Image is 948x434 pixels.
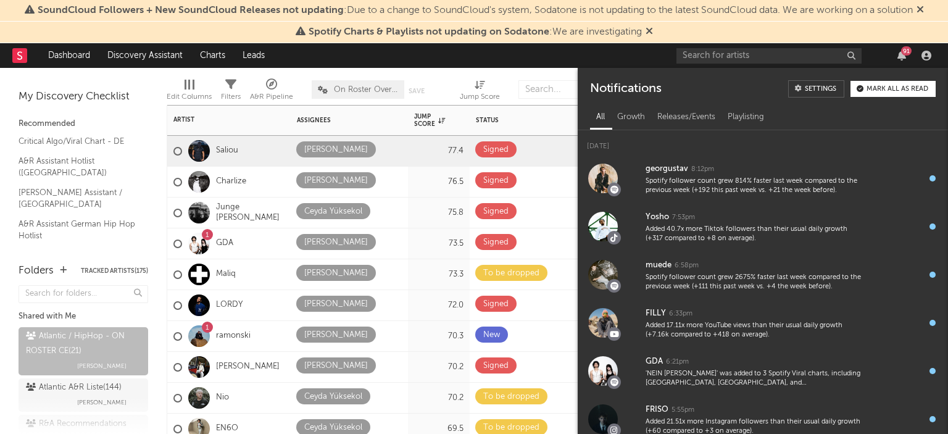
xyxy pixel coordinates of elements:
div: Jump Score [460,90,500,104]
div: Shared with Me [19,309,148,324]
input: Search for folders... [19,285,148,303]
div: 77.4 [414,144,464,159]
div: 72.0 [414,298,464,313]
div: GDA [646,354,663,369]
a: muede6:58pmSpotify follower count grew 2675% faster last week compared to the previous week (+111... [578,251,948,299]
div: [PERSON_NAME] [304,328,368,343]
div: Spotify follower count grew 2675% faster last week compared to the previous week (+111 this past ... [646,273,863,292]
a: EN6O [216,424,238,434]
div: 'NEIN [PERSON_NAME]' was added to 3 Spotify Viral charts, including [GEOGRAPHIC_DATA], [GEOGRAPHI... [646,369,863,388]
div: New [483,328,500,343]
div: Mark all as read [867,86,928,93]
div: Notifications [590,80,661,98]
a: A&R Assistant German Hip Hop Hotlist [19,217,136,243]
div: 70.3 [414,329,464,344]
a: Dashboard [39,43,99,68]
div: Yosho [646,210,669,225]
span: Spotify Charts & Playlists not updating on Sodatone [309,27,549,37]
div: FILLY [646,306,666,321]
div: Signed [483,143,509,157]
div: Signed [483,173,509,188]
div: 5:55pm [671,406,694,415]
div: 6:33pm [669,309,692,319]
a: GDA6:21pm'NEIN [PERSON_NAME]' was added to 3 Spotify Viral charts, including [GEOGRAPHIC_DATA], [... [578,347,948,395]
a: Saliou [216,146,238,156]
input: Search for artists [676,48,862,64]
a: [PERSON_NAME] [216,362,280,372]
a: Maliq [216,269,236,280]
div: Added 40.7x more Tiktok followers than their usual daily growth (+317 compared to +8 on average). [646,225,863,244]
div: All [590,107,611,128]
a: A&R Assistant Hotlist ([GEOGRAPHIC_DATA]) [19,154,136,180]
button: Tracked Artists(175) [81,268,148,274]
div: georgustav [646,162,688,177]
div: Signed [483,359,509,373]
div: 73.3 [414,267,464,282]
a: GDA [216,238,233,249]
div: Edit Columns [167,74,212,110]
button: Save [409,88,425,94]
a: Atlantic A&R Liste(144)[PERSON_NAME] [19,378,148,412]
div: 70.2 [414,391,464,406]
div: Ceyda Yüksekol [304,390,362,404]
div: Atlantic / HipHop - ON ROSTER CE ( 21 ) [26,329,138,359]
div: To be dropped [483,390,539,404]
span: SoundCloud Followers + New SoundCloud Releases not updating [38,6,344,15]
button: Mark all as read [850,81,936,97]
a: Atlantic / HipHop - ON ROSTER CE(21)[PERSON_NAME] [19,327,148,375]
div: 73.5 [414,236,464,251]
div: Jump Score [414,113,445,128]
div: 91 [901,46,912,56]
a: Settings [788,80,844,98]
div: My Discovery Checklist [19,90,148,104]
div: [DATE] [578,130,948,154]
div: 6:21pm [666,357,689,367]
div: FRISO [646,403,668,417]
div: Signed [483,235,509,250]
span: [PERSON_NAME] [77,395,127,410]
a: Leads [234,43,273,68]
div: Folders [19,264,54,278]
div: Ceyda Yüksekol [304,204,362,219]
a: FILLY6:33pmAdded 17.11x more YouTube views than their usual daily growth (+7.16k compared to +418... [578,299,948,347]
div: Growth [611,107,651,128]
div: Recommended [19,117,148,131]
div: [PERSON_NAME] [304,235,368,250]
button: 91 [897,51,906,61]
div: Atlantic A&R Liste ( 144 ) [26,380,122,395]
div: Jump Score [460,74,500,110]
div: A&R Pipeline [250,74,293,110]
span: On Roster Overview [334,86,398,94]
div: [PERSON_NAME] [304,266,368,281]
div: [PERSON_NAME] [304,297,368,312]
div: [PERSON_NAME] [304,143,368,157]
span: Dismiss [646,27,653,37]
div: Signed [483,204,509,219]
div: To be dropped [483,266,539,281]
div: 7:53pm [672,213,695,222]
span: Dismiss [917,6,924,15]
div: Artist [173,116,266,123]
div: 8:12pm [691,165,714,174]
a: ramonski [216,331,251,341]
div: 75.8 [414,206,464,220]
div: [PERSON_NAME] [304,173,368,188]
div: Settings [805,86,836,93]
div: muede [646,258,671,273]
span: [PERSON_NAME] [77,359,127,373]
a: Nio [216,393,229,403]
a: LORDY [216,300,243,311]
div: Filters [221,90,241,104]
a: Yosho7:53pmAdded 40.7x more Tiktok followers than their usual daily growth (+317 compared to +8 o... [578,202,948,251]
a: Charts [191,43,234,68]
div: Added 17.11x more YouTube views than their usual daily growth (+7.16k compared to +418 on average). [646,321,863,340]
input: Search... [518,80,611,99]
a: Charlize [216,177,246,187]
div: Spotify follower count grew 814% faster last week compared to the previous week (+192 this past w... [646,177,863,196]
div: Status [476,117,556,124]
div: Assignees [297,117,383,124]
div: A&R Pipeline [250,90,293,104]
div: [PERSON_NAME] [304,359,368,373]
div: Edit Columns [167,90,212,104]
span: : We are investigating [309,27,642,37]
